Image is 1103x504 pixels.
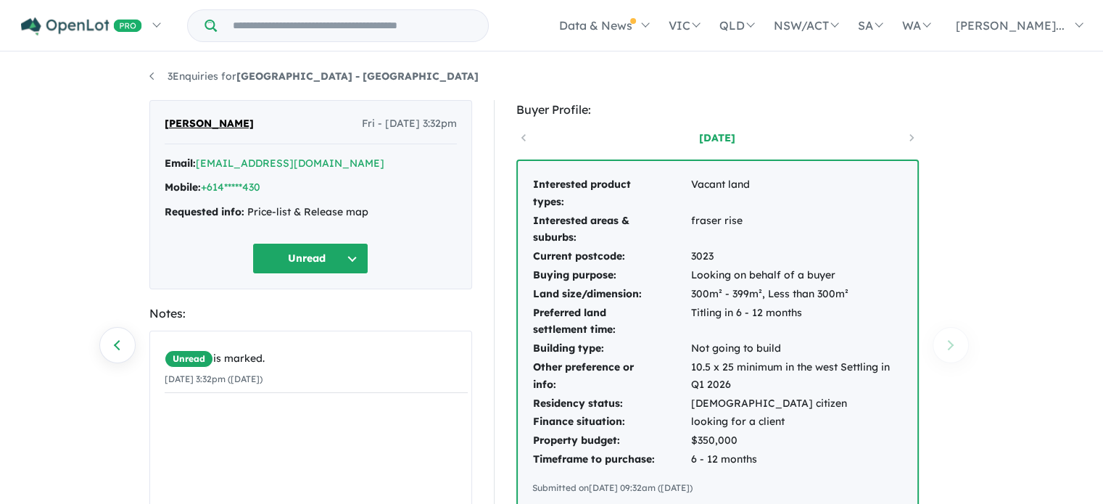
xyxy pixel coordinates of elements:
input: Try estate name, suburb, builder or developer [220,10,485,41]
td: Vacant land [690,175,903,212]
td: Building type: [532,339,690,358]
td: 300m² - 399m², Less than 300m² [690,285,903,304]
td: Finance situation: [532,413,690,431]
td: Current postcode: [532,247,690,266]
span: [PERSON_NAME] [165,115,254,133]
strong: Email: [165,157,196,170]
td: Interested product types: [532,175,690,212]
td: Land size/dimension: [532,285,690,304]
td: Other preference or info: [532,358,690,394]
strong: Mobile: [165,181,201,194]
img: Openlot PRO Logo White [21,17,142,36]
td: Property budget: [532,431,690,450]
span: Unread [165,350,213,368]
div: Submitted on [DATE] 09:32am ([DATE]) [532,481,903,495]
td: Timeframe to purchase: [532,450,690,469]
nav: breadcrumb [149,68,954,86]
button: Unread [252,243,368,274]
a: [EMAIL_ADDRESS][DOMAIN_NAME] [196,157,384,170]
td: Titling in 6 - 12 months [690,304,903,340]
div: Notes: [149,304,472,323]
td: Buying purpose: [532,266,690,285]
td: Looking on behalf of a buyer [690,266,903,285]
td: Preferred land settlement time: [532,304,690,340]
strong: Requested info: [165,205,244,218]
td: 6 - 12 months [690,450,903,469]
span: [PERSON_NAME]... [956,18,1065,33]
td: $350,000 [690,431,903,450]
td: Interested areas & suburbs: [532,212,690,248]
td: 3023 [690,247,903,266]
span: Fri - [DATE] 3:32pm [362,115,457,133]
div: is marked. [165,350,468,368]
td: [DEMOGRAPHIC_DATA] citizen [690,394,903,413]
small: [DATE] 3:32pm ([DATE]) [165,373,263,384]
td: 10.5 x 25 minimum in the west Settling in Q1 2026 [690,358,903,394]
td: looking for a client [690,413,903,431]
td: Residency status: [532,394,690,413]
a: [DATE] [656,131,779,145]
div: Buyer Profile: [516,100,919,120]
td: Not going to build [690,339,903,358]
td: fraser rise [690,212,903,248]
strong: [GEOGRAPHIC_DATA] - [GEOGRAPHIC_DATA] [236,70,479,83]
a: 3Enquiries for[GEOGRAPHIC_DATA] - [GEOGRAPHIC_DATA] [149,70,479,83]
div: Price-list & Release map [165,204,457,221]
